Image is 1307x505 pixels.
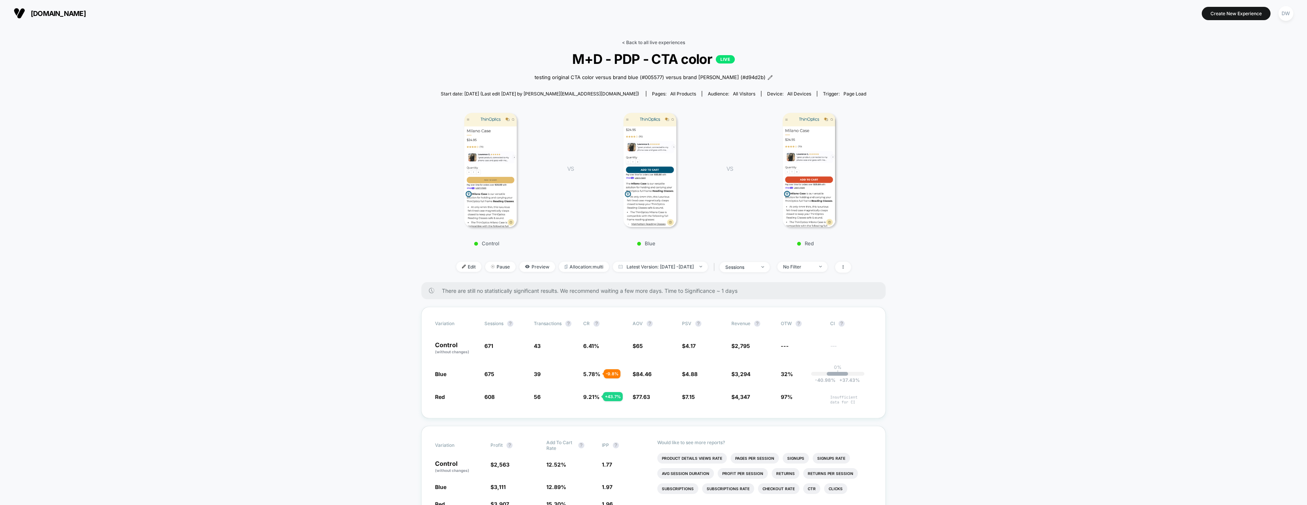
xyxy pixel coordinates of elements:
button: ? [565,321,571,327]
img: edit [462,265,466,268]
button: ? [647,321,653,327]
span: CI [830,321,872,327]
li: Subscriptions Rate [702,483,754,494]
span: 5.78 % [583,371,600,377]
button: DW [1276,6,1296,21]
span: $ [682,371,698,377]
span: all devices [787,91,811,97]
button: ? [593,321,600,327]
span: Profit [491,442,503,448]
span: $ [731,343,750,349]
div: Trigger: [823,91,866,97]
span: 4.88 [685,371,698,377]
img: Blue main [623,113,676,227]
span: 675 [484,371,494,377]
button: ? [796,321,802,327]
span: Insufficient data for CI [830,395,872,405]
span: 84.46 [636,371,652,377]
span: 3,111 [494,484,506,490]
span: 37.43 % [835,377,860,383]
span: 671 [484,343,493,349]
span: testing original CTA color versus brand blue (#005577) versus brand [PERSON_NAME] (#d94d2b) [535,74,766,81]
button: ? [839,321,845,327]
span: Latest Version: [DATE] - [DATE] [613,262,708,272]
span: 97% [781,394,793,400]
span: (without changes) [435,468,469,473]
p: Blue [581,240,711,246]
span: VS [726,165,733,172]
li: Checkout Rate [758,483,799,494]
li: Profit Per Session [718,468,768,479]
img: rebalance [565,265,568,269]
span: 65 [636,343,643,349]
p: Control [435,342,477,355]
a: < Back to all live experiences [622,40,685,45]
span: Sessions [484,321,503,326]
span: -40.98 % [815,377,835,383]
span: --- [830,344,872,355]
span: Blue [435,371,446,377]
span: VS [567,165,573,172]
img: calendar [619,265,623,268]
span: 4,347 [735,394,750,400]
span: 9.21 % [583,394,600,400]
span: OTW [781,321,823,327]
button: ? [507,321,513,327]
span: 39 [534,371,541,377]
li: Returns Per Session [803,468,858,479]
button: ? [613,442,619,448]
img: end [761,266,764,268]
span: Variation [435,321,477,327]
span: 6.41 % [583,343,599,349]
span: 608 [484,394,495,400]
span: $ [491,484,506,490]
span: 12.89 % [546,484,566,490]
span: Allocation: multi [559,262,609,272]
span: All Visitors [733,91,755,97]
span: 1.97 [602,484,612,490]
li: Clicks [824,483,847,494]
span: Page Load [843,91,866,97]
span: $ [682,343,696,349]
li: Signups [783,453,809,464]
span: Device: [761,91,817,97]
span: $ [731,394,750,400]
span: PSV [682,321,691,326]
span: | [712,262,720,273]
div: No Filter [783,264,813,270]
span: 77.63 [636,394,650,400]
span: (without changes) [435,349,469,354]
div: sessions [725,264,756,270]
div: Audience: [708,91,755,97]
p: | [837,370,839,376]
li: Avg Session Duration [657,468,714,479]
p: Red [740,240,870,246]
p: 0% [834,364,842,370]
button: Create New Experience [1202,7,1271,20]
span: $ [633,394,650,400]
img: Red main [783,113,835,227]
span: 4.17 [685,343,696,349]
span: 12.52 % [546,461,566,468]
span: Start date: [DATE] (Last edit [DATE] by [PERSON_NAME][EMAIL_ADDRESS][DOMAIN_NAME]) [441,91,639,97]
button: ? [578,442,584,448]
span: Revenue [731,321,750,326]
span: M+D - PDP - CTA color [448,51,859,67]
button: ? [754,321,760,327]
span: + [839,377,842,383]
span: There are still no statistically significant results. We recommend waiting a few more days . Time... [442,287,870,294]
img: Control main [464,113,517,227]
div: + 43.7 % [603,392,623,401]
p: Control [435,461,483,473]
span: AOV [633,321,643,326]
img: Visually logo [14,8,25,19]
li: Subscriptions [657,483,698,494]
span: Pause [485,262,516,272]
span: 2,563 [494,461,510,468]
span: $ [491,461,510,468]
li: Signups Rate [813,453,850,464]
button: ? [695,321,701,327]
span: Add To Cart Rate [546,440,574,451]
p: Control [421,240,552,246]
img: end [819,266,822,267]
